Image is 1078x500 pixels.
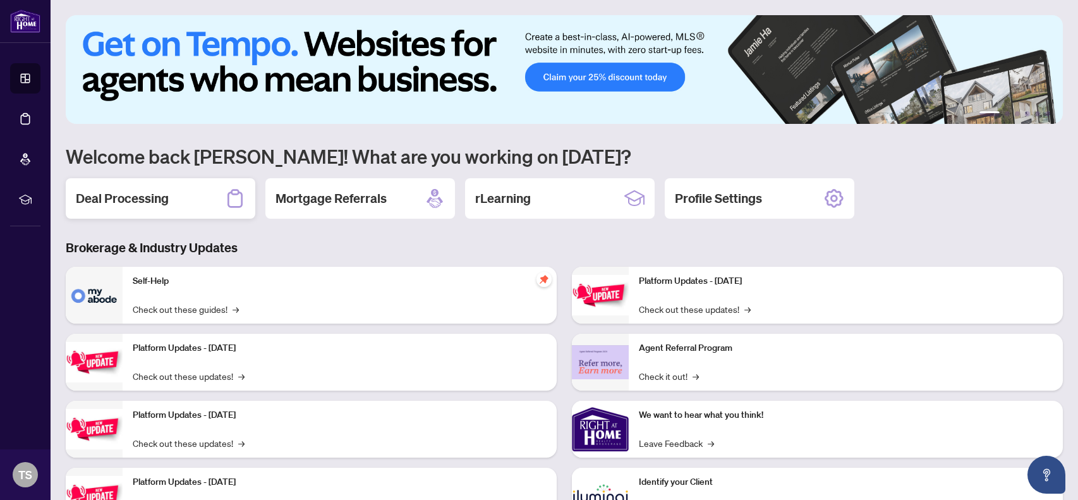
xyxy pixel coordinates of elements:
[693,369,699,383] span: →
[66,342,123,382] img: Platform Updates - September 16, 2025
[66,409,123,449] img: Platform Updates - July 21, 2025
[475,190,531,207] h2: rLearning
[639,302,751,316] a: Check out these updates!→
[133,475,547,489] p: Platform Updates - [DATE]
[35,20,62,30] div: v 4.0.25
[133,341,547,355] p: Platform Updates - [DATE]
[34,73,44,83] img: tab_domain_overview_orange.svg
[20,33,30,43] img: website_grey.svg
[133,369,245,383] a: Check out these updates!→
[18,466,32,484] span: TS
[238,436,245,450] span: →
[708,436,714,450] span: →
[639,436,714,450] a: Leave Feedback→
[1045,111,1050,116] button: 6
[10,9,40,33] img: logo
[675,190,762,207] h2: Profile Settings
[66,267,123,324] img: Self-Help
[276,190,387,207] h2: Mortgage Referrals
[572,275,629,315] img: Platform Updates - June 23, 2025
[979,111,1000,116] button: 1
[133,302,239,316] a: Check out these guides!→
[639,274,1053,288] p: Platform Updates - [DATE]
[233,302,239,316] span: →
[20,20,30,30] img: logo_orange.svg
[76,190,169,207] h2: Deal Processing
[572,401,629,458] img: We want to hear what you think!
[536,272,552,287] span: pushpin
[238,369,245,383] span: →
[639,341,1053,355] p: Agent Referral Program
[133,274,547,288] p: Self-Help
[572,345,629,380] img: Agent Referral Program
[133,436,245,450] a: Check out these updates!→
[1035,111,1040,116] button: 5
[126,73,136,83] img: tab_keywords_by_traffic_grey.svg
[33,33,209,43] div: Domain: [PERSON_NAME][DOMAIN_NAME]
[133,408,547,422] p: Platform Updates - [DATE]
[140,75,213,83] div: Keywords by Traffic
[639,475,1053,489] p: Identify your Client
[1025,111,1030,116] button: 4
[66,144,1063,168] h1: Welcome back [PERSON_NAME]! What are you working on [DATE]?
[639,408,1053,422] p: We want to hear what you think!
[1027,456,1065,494] button: Open asap
[1015,111,1020,116] button: 3
[1005,111,1010,116] button: 2
[66,239,1063,257] h3: Brokerage & Industry Updates
[48,75,113,83] div: Domain Overview
[639,369,699,383] a: Check it out!→
[66,15,1063,124] img: Slide 0
[744,302,751,316] span: →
